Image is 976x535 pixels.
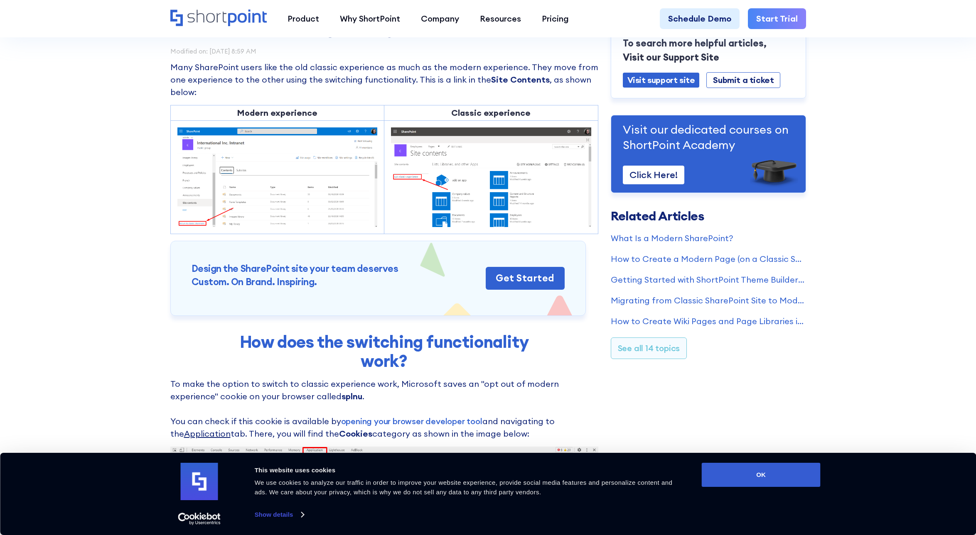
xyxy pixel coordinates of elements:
h3: Design the SharePoint site your team deserves Custom. On Brand. Inspiring. [192,262,398,288]
a: How to Create Wiki Pages and Page Libraries in SharePoint [611,315,806,327]
div: This website uses cookies [255,465,683,475]
a: Resources [470,8,531,29]
a: Pricing [531,8,579,29]
a: get started [486,267,565,290]
a: Show details [255,508,304,521]
div: Why ShortPoint [340,12,400,25]
a: Migrating from Classic SharePoint Site to Modern SharePoint Site (SharePoint Online) [611,294,806,307]
a: Click Here! [623,166,684,184]
span: We use cookies to analyze our traffic in order to improve your website experience, provide social... [255,479,673,496]
div: Company [421,12,459,25]
strong: Classic experience [451,107,531,118]
a: What Is a Modern SharePoint? [611,232,806,244]
div: Modified on: [DATE] 8:59 AM [170,48,598,54]
h2: How does the switching functionality work? [229,332,540,371]
a: Schedule Demo [660,8,740,29]
a: Why ShortPoint [329,8,411,29]
strong: Site Contents [491,74,550,85]
a: opening your browser developer tool [341,416,482,426]
span: Application [184,428,231,439]
img: logo [181,463,218,500]
p: To make the option to switch to classic experience work, Microsoft saves an "opt out of modern ex... [170,378,598,440]
a: Home [170,10,267,27]
h1: Cannot See Exit Classic Experience or Return to Classic SharePoint Links? [229,3,540,42]
a: Getting Started with ShortPoint Theme Builder - Classic SharePoint Sites (Part 1) [611,274,806,286]
strong: Modern experience [237,107,317,118]
a: Submit a ticket [706,72,780,88]
a: How to Create a Modern Page (on a Classic SharePoint Site) [611,253,806,265]
a: See all 14 topics [611,337,687,359]
a: Company [411,8,470,29]
div: Product [288,12,319,25]
a: Start Trial [748,8,806,29]
p: Many SharePoint users like the old classic experience as much as the modern experience. They move... [170,61,598,98]
a: Usercentrics Cookiebot - opens in a new window [163,513,236,525]
a: Visit support site [623,73,700,88]
div: Pricing [542,12,569,25]
p: Visit our dedicated courses on ShortPoint Academy [623,122,794,152]
div: Resources [480,12,521,25]
button: OK [702,463,821,487]
strong: Cookies [339,428,372,439]
a: Product [277,8,329,29]
h3: Related Articles [611,210,806,222]
p: To search more helpful articles, Visit our Support Site [623,36,794,64]
strong: splnu [342,391,362,401]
